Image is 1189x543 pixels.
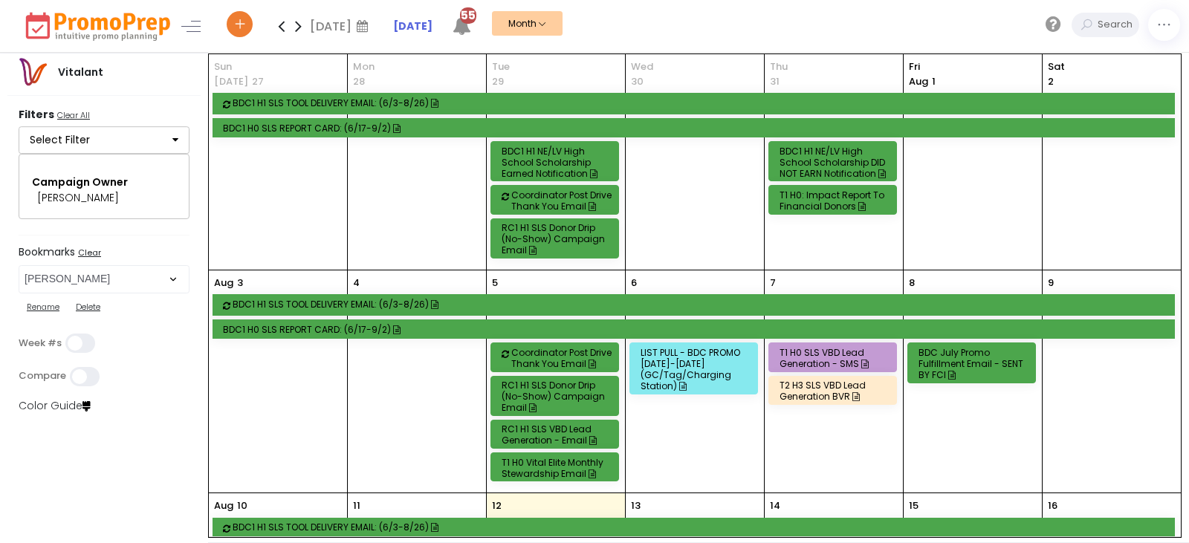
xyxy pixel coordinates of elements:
[502,457,612,479] div: T1 H0 Vital Elite Monthly Stewardship Email
[19,246,189,261] label: Bookmarks
[252,74,264,89] p: 27
[19,107,54,122] strong: Filters
[909,276,915,290] p: 8
[919,347,1029,380] div: BDC July Promo Fulfillment Email - SENT BY FCI
[214,59,342,74] span: Sun
[76,301,100,313] u: Delete
[502,423,612,446] div: RC1 H1 SLS VBD Lead Generation - Email
[631,74,644,89] p: 30
[1138,492,1174,528] iframe: gist-messenger-bubble-iframe
[502,380,612,413] div: RC1 H1 SLS Donor Drip (No-Show) Campaign Email
[770,498,780,513] p: 14
[770,59,898,74] span: Thu
[233,521,1179,533] div: BDC1 H1 SLS TOOL DELIVERY EMAIL: (6/3-8/26)
[32,175,176,190] div: Campaign Owner
[223,123,1169,134] div: BDC1 H0 SLS REPORT CARD: (6/17-9/2)
[223,324,1169,335] div: BDC1 H0 SLS REPORT CARD: (6/17-9/2)
[214,74,248,89] p: [DATE]
[214,498,233,513] p: Aug
[233,299,1179,310] div: BDC1 H1 SLS TOOL DELIVERY EMAIL: (6/3-8/26)
[631,498,641,513] p: 13
[214,276,233,290] p: Aug
[780,189,890,212] div: T1 H0: Impact Report to Financial Donors
[770,74,780,89] p: 31
[310,15,373,37] div: [DATE]
[492,498,502,513] p: 12
[19,370,66,382] label: Compare
[393,19,432,33] strong: [DATE]
[237,498,247,513] p: 10
[1048,498,1057,513] p: 16
[631,276,637,290] p: 6
[18,57,48,87] img: vitalantlogo.png
[1048,59,1176,74] span: Sat
[48,65,114,80] div: Vitalant
[780,146,890,179] div: BDC1 H1 NE/LV High School Scholarship DID NOT EARN Notification
[909,74,928,88] span: Aug
[492,59,620,74] span: Tue
[502,222,612,256] div: RC1 H1 SLS Donor Drip (No-Show) Campaign Email
[353,276,360,290] p: 4
[909,498,919,513] p: 15
[19,398,91,413] a: Color Guide
[492,11,563,36] button: Month
[237,276,243,290] p: 3
[233,97,1179,108] div: BDC1 H1 SLS TOOL DELIVERY EMAIL: (6/3-8/26)
[511,347,622,369] div: Coordinator Post Drive Thank You Email
[19,337,62,349] label: Week #s
[353,498,360,513] p: 11
[1048,276,1054,290] p: 9
[460,7,476,24] span: 55
[909,59,1037,74] span: Fri
[492,74,504,89] p: 29
[57,109,90,121] u: Clear All
[909,74,936,89] p: 1
[353,74,365,89] p: 28
[780,380,890,402] div: T2 H3 SLS VBD Lead Generation BVR
[353,59,481,74] span: Mon
[1094,13,1139,37] input: Search
[27,301,59,313] u: Rename
[1048,74,1054,89] p: 2
[641,347,751,391] div: LIST PULL - BDC PROMO [DATE]-[DATE] (GC/Tag/Charging Station)
[19,126,189,155] button: Select Filter
[492,276,498,290] p: 5
[631,59,759,74] span: Wed
[780,347,890,369] div: T1 H0 SLS VBD Lead Generation - SMS
[770,276,776,290] p: 7
[511,189,622,212] div: Coordinator Post Drive Thank You Email
[78,247,101,259] u: Clear
[393,19,432,34] a: [DATE]
[37,190,171,206] div: [PERSON_NAME]
[502,146,612,179] div: BDC1 H1 NE/LV High School Scholarship Earned Notification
